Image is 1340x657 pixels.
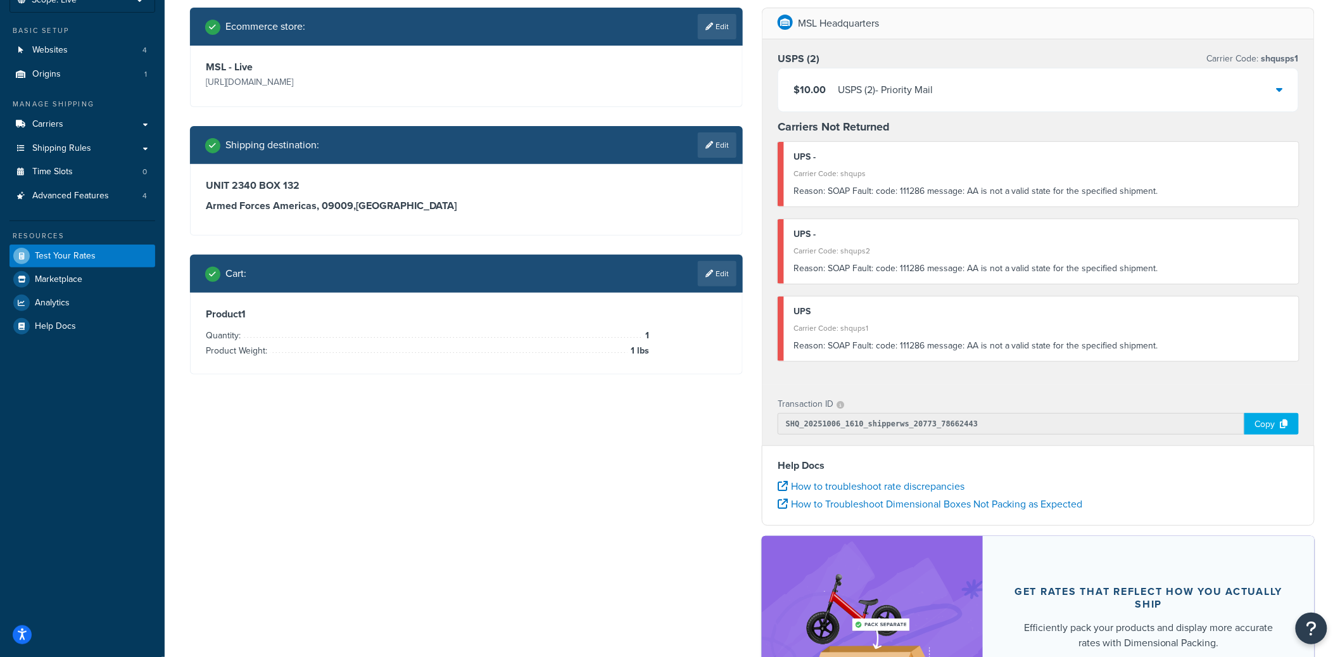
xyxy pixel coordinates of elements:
[142,191,147,201] span: 4
[9,39,155,62] li: Websites
[778,53,819,65] h3: USPS (2)
[793,226,1289,243] div: UPS -
[793,165,1289,182] div: Carrier Code: shqups
[798,15,879,32] p: MSL Headquarters
[778,479,964,494] a: How to troubleshoot rate discrepancies
[32,143,91,154] span: Shipping Rules
[9,291,155,314] a: Analytics
[9,268,155,291] a: Marketplace
[793,260,1289,277] div: SOAP Fault: code: 111286 message: AA is not a valid state for the specified shipment.
[32,119,63,130] span: Carriers
[9,39,155,62] a: Websites4
[793,319,1289,337] div: Carrier Code: shqups1
[9,113,155,136] a: Carriers
[9,315,155,338] a: Help Docs
[206,344,270,357] span: Product Weight:
[9,184,155,208] li: Advanced Features
[778,395,833,413] p: Transaction ID
[778,497,1083,511] a: How to Troubleshoot Dimensional Boxes Not Packing as Expected
[206,61,464,73] h3: MSL - Live
[793,148,1289,166] div: UPS -
[9,63,155,86] li: Origins
[1244,413,1299,435] div: Copy
[698,14,736,39] a: Edit
[9,231,155,241] div: Resources
[142,45,147,56] span: 4
[206,73,464,91] p: [URL][DOMAIN_NAME]
[144,69,147,80] span: 1
[793,262,825,275] span: Reason:
[778,458,1299,473] h4: Help Docs
[642,328,649,343] span: 1
[225,139,319,151] h2: Shipping destination :
[9,63,155,86] a: Origins1
[793,182,1289,200] div: SOAP Fault: code: 111286 message: AA is not a valid state for the specified shipment.
[1296,613,1327,644] button: Open Resource Center
[35,274,82,285] span: Marketplace
[35,298,70,309] span: Analytics
[793,242,1289,260] div: Carrier Code: shqups2
[32,191,109,201] span: Advanced Features
[1259,52,1299,65] span: shqusps1
[32,45,68,56] span: Websites
[1013,620,1284,651] div: Efficiently pack your products and display more accurate rates with Dimensional Packing.
[838,81,933,99] div: USPS (2) - Priority Mail
[698,261,736,286] a: Edit
[793,184,825,198] span: Reason:
[225,21,305,32] h2: Ecommerce store :
[628,343,649,359] span: 1 lbs
[206,179,727,192] h3: UNIT 2340 BOX 132
[9,99,155,110] div: Manage Shipping
[9,160,155,184] li: Time Slots
[35,251,96,262] span: Test Your Rates
[32,167,73,177] span: Time Slots
[793,339,825,352] span: Reason:
[35,321,76,332] span: Help Docs
[793,337,1289,355] div: SOAP Fault: code: 111286 message: AA is not a valid state for the specified shipment.
[1013,585,1284,611] div: Get rates that reflect how you actually ship
[206,308,727,321] h3: Product 1
[206,200,727,212] h3: Armed Forces Americas, 09009 , [GEOGRAPHIC_DATA]
[206,329,244,342] span: Quantity:
[9,245,155,267] a: Test Your Rates
[225,268,246,279] h2: Cart :
[9,160,155,184] a: Time Slots0
[793,82,826,97] span: $10.00
[1207,50,1299,68] p: Carrier Code:
[32,69,61,80] span: Origins
[793,303,1289,321] div: UPS
[778,118,890,135] strong: Carriers Not Returned
[142,167,147,177] span: 0
[698,132,736,158] a: Edit
[9,184,155,208] a: Advanced Features4
[9,25,155,36] div: Basic Setup
[9,137,155,160] a: Shipping Rules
